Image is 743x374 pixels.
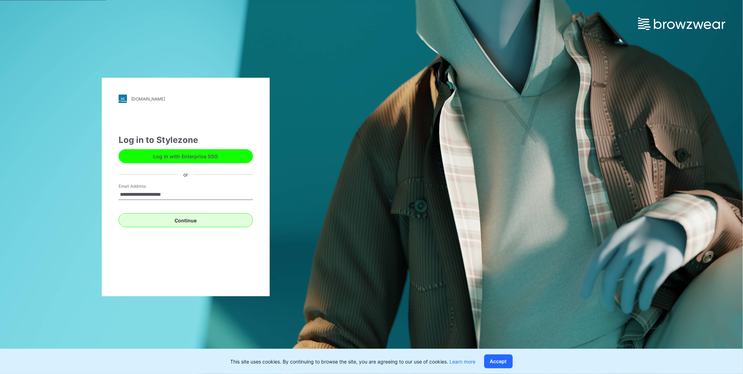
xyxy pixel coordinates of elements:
[450,359,476,365] a: Learn more
[119,95,253,103] a: [DOMAIN_NAME]
[484,354,513,368] button: Accept
[119,134,253,146] div: Log in to Stylezone
[131,96,165,102] div: [DOMAIN_NAME]
[119,95,127,103] img: stylezone-logo.562084cfcfab977791bfbf7441f1a819.svg
[178,171,194,178] div: or
[119,183,168,189] label: Email Address
[638,18,726,30] img: browzwear-logo.e42bd6dac1945053ebaf764b6aa21510.svg
[231,358,476,365] p: This site uses cookies. By continuing to browse the site, you are agreeing to our use of cookies.
[119,149,253,163] button: Log in with Enterprise SSO
[119,213,253,227] button: Continue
